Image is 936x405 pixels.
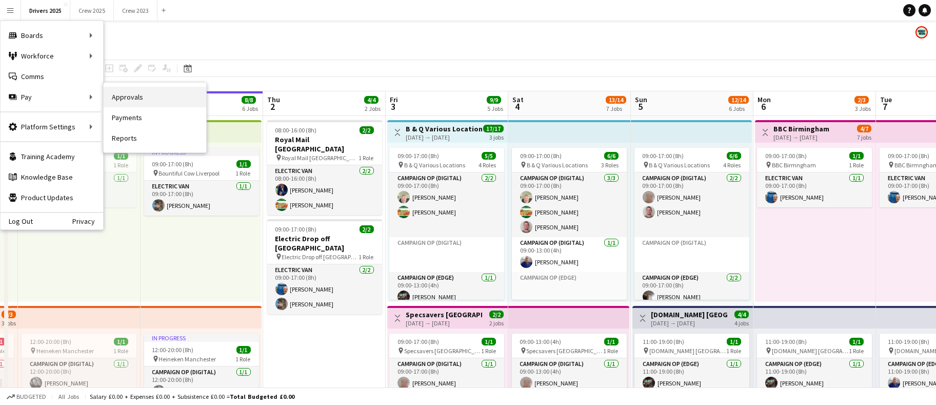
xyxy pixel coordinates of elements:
[267,165,382,215] app-card-role: Electric Van2/208:00-16:00 (8h)[PERSON_NAME][PERSON_NAME]
[634,148,749,300] app-job-card: 09:00-17:00 (8h)6/6 B & Q Various Locations4 RolesCampaign Op (Digital)2/209:00-17:00 (8h)[PERSON...
[159,169,220,177] span: Bountiful Cow Liverpool
[757,148,872,207] app-job-card: 09:00-17:00 (8h)1/1 BBC Birmngham1 RoleElectric Van1/109:00-17:00 (8h)[PERSON_NAME]
[236,160,251,168] span: 1/1
[1,46,103,66] div: Workforce
[236,346,251,354] span: 1/1
[880,95,892,104] span: Tue
[734,318,749,327] div: 4 jobs
[879,101,892,112] span: 7
[72,217,103,225] a: Privacy
[404,347,481,355] span: Specsavers [GEOGRAPHIC_DATA]
[724,161,741,169] span: 4 Roles
[1,146,103,167] a: Training Academy
[772,347,849,355] span: [DOMAIN_NAME] [GEOGRAPHIC_DATA]
[734,311,749,318] span: 4/4
[855,105,871,112] div: 3 Jobs
[113,161,128,169] span: 1 Role
[406,319,482,327] div: [DATE] → [DATE]
[152,346,194,354] span: 12:00-20:00 (8h)
[144,181,259,216] app-card-role: Electric Van1/109:00-17:00 (8h)[PERSON_NAME]
[267,120,382,215] div: 08:00-16:00 (8h)2/2Royal Mail [GEOGRAPHIC_DATA] Royal Mail [GEOGRAPHIC_DATA]1 RoleElectric Van2/2...
[30,338,71,345] span: 12:00-20:00 (8h)
[479,161,496,169] span: 4 Roles
[389,148,504,300] div: 09:00-17:00 (8h)5/5 B & Q Various Locations4 RolesCampaign Op (Digital)2/209:00-17:00 (8h)[PERSON...
[144,334,259,401] div: In progress12:00-20:00 (8h)1/1 Heineken Manchester1 RoleCampaign Op (Digital)1/112:00-20:00 (8h)[...
[888,152,929,160] span: 09:00-17:00 (8h)
[360,126,374,134] span: 2/2
[527,161,588,169] span: B & Q Various Locations
[483,125,504,132] span: 17/17
[604,338,619,345] span: 1/1
[757,334,872,393] app-job-card: 11:00-19:00 (8h)1/1 [DOMAIN_NAME] [GEOGRAPHIC_DATA]1 RoleCampaign Op (Edge)1/111:00-19:00 (8h)[PE...
[2,318,16,327] div: 3 jobs
[242,96,256,104] span: 8/8
[389,334,504,393] app-job-card: 09:00-17:00 (8h)1/1 Specsavers [GEOGRAPHIC_DATA]1 RoleCampaign Op (Digital)1/109:00-17:00 (8h)[PE...
[512,95,524,104] span: Sat
[765,338,807,345] span: 11:00-19:00 (8h)
[849,161,864,169] span: 1 Role
[104,128,206,148] a: Reports
[854,96,869,104] span: 2/3
[2,311,16,318] span: 2/3
[159,355,216,363] span: Heineken Manchester
[282,154,359,162] span: Royal Mail [GEOGRAPHIC_DATA]
[275,225,317,233] span: 09:00-17:00 (8h)
[487,105,503,112] div: 5 Jobs
[511,101,524,112] span: 4
[772,161,816,169] span: BBC Birmngham
[1,187,103,208] a: Product Updates
[365,105,381,112] div: 2 Jobs
[90,393,294,400] div: Salary £0.00 + Expenses £0.00 + Subsistence £0.00 =
[606,105,626,112] div: 7 Jobs
[649,161,710,169] span: B & Q Various Locations
[489,311,504,318] span: 2/2
[728,96,749,104] span: 12/14
[1,87,103,107] div: Pay
[857,132,871,141] div: 7 jobs
[634,358,749,393] app-card-role: Campaign Op (Edge)1/111:00-19:00 (8h)[PERSON_NAME]
[512,148,627,300] app-job-card: 09:00-17:00 (8h)6/6 B & Q Various Locations3 RolesCampaign Op (Digital)3/309:00-17:00 (8h)[PERSON...
[635,95,647,104] span: Sun
[512,237,627,272] app-card-role: Campaign Op (Digital)1/109:00-13:00 (4h)[PERSON_NAME]
[489,132,504,141] div: 3 jobs
[404,161,465,169] span: B & Q Various Locations
[765,152,807,160] span: 09:00-17:00 (8h)
[482,152,496,160] span: 5/5
[857,125,871,132] span: 4/7
[406,124,482,133] h3: B & Q Various Locations
[236,169,251,177] span: 1 Role
[16,393,46,400] span: Budgeted
[22,334,136,393] app-job-card: 12:00-20:00 (8h)1/1 Heineken Manchester1 RoleCampaign Op (Digital)1/112:00-20:00 (8h)[PERSON_NAME]
[267,264,382,314] app-card-role: Electric Van2/209:00-17:00 (8h)[PERSON_NAME][PERSON_NAME]
[512,334,627,393] div: 09:00-13:00 (4h)1/1 Specsavers [GEOGRAPHIC_DATA]1 RoleCampaign Op (Digital)1/109:00-13:00 (4h)[PE...
[606,96,626,104] span: 13/14
[512,272,627,322] app-card-role-placeholder: Campaign Op (Edge)
[512,172,627,237] app-card-role: Campaign Op (Digital)3/309:00-17:00 (8h)[PERSON_NAME][PERSON_NAME][PERSON_NAME]
[773,124,829,133] h3: BBC Birmingham
[275,126,317,134] span: 08:00-16:00 (8h)
[104,107,206,128] a: Payments
[757,358,872,393] app-card-role: Campaign Op (Edge)1/111:00-19:00 (8h)[PERSON_NAME]
[360,225,374,233] span: 2/2
[267,95,280,104] span: Thu
[489,318,504,327] div: 2 jobs
[481,347,496,355] span: 1 Role
[633,101,647,112] span: 5
[727,338,741,345] span: 1/1
[634,172,749,237] app-card-role: Campaign Op (Digital)2/209:00-17:00 (8h)[PERSON_NAME][PERSON_NAME]
[267,234,382,253] h3: Electric Drop off [GEOGRAPHIC_DATA]
[390,95,398,104] span: Fri
[144,334,259,342] div: In progress
[21,1,70,21] button: Drivers 2025
[144,148,259,216] app-job-card: In progress09:00-17:00 (8h)1/1 Bountiful Cow Liverpool1 RoleElectric Van1/109:00-17:00 (8h)[PERSO...
[487,96,501,104] span: 9/9
[643,152,684,160] span: 09:00-17:00 (8h)
[651,319,727,327] div: [DATE] → [DATE]
[634,334,749,393] div: 11:00-19:00 (8h)1/1 [DOMAIN_NAME] [GEOGRAPHIC_DATA]1 RoleCampaign Op (Edge)1/111:00-19:00 (8h)[PE...
[634,237,749,272] app-card-role-placeholder: Campaign Op (Digital)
